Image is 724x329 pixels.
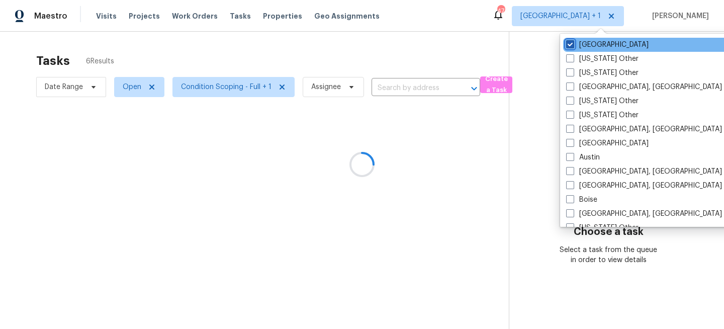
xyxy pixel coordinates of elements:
label: [US_STATE] Other [566,223,639,233]
label: [US_STATE] Other [566,68,639,78]
label: Boise [566,195,597,205]
label: [GEOGRAPHIC_DATA], [GEOGRAPHIC_DATA] [566,124,722,134]
label: [GEOGRAPHIC_DATA], [GEOGRAPHIC_DATA] [566,167,722,177]
label: [GEOGRAPHIC_DATA], [GEOGRAPHIC_DATA] [566,82,722,92]
label: [GEOGRAPHIC_DATA], [GEOGRAPHIC_DATA] [566,209,722,219]
label: [US_STATE] Other [566,96,639,106]
div: 47 [497,6,504,16]
label: [US_STATE] Other [566,110,639,120]
label: Austin [566,152,600,162]
label: [GEOGRAPHIC_DATA], [GEOGRAPHIC_DATA] [566,181,722,191]
label: [GEOGRAPHIC_DATA] [566,40,649,50]
label: [US_STATE] Other [566,54,639,64]
label: [GEOGRAPHIC_DATA] [566,138,649,148]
